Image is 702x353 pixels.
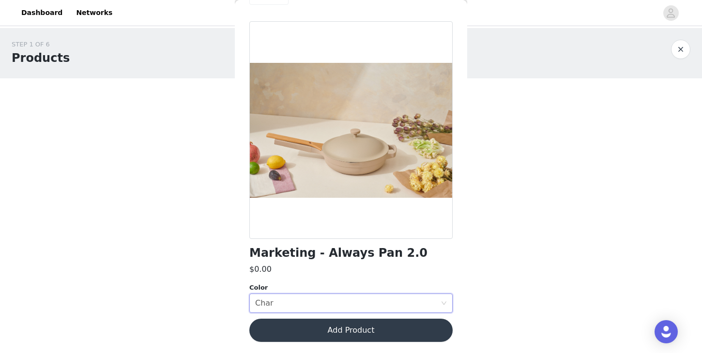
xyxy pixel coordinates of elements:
h1: Marketing - Always Pan 2.0 [249,247,427,260]
div: Open Intercom Messenger [655,320,678,343]
div: avatar [666,5,675,21]
div: Char [255,294,274,312]
h3: $0.00 [249,264,272,275]
div: Color [249,283,453,293]
a: Networks [70,2,118,24]
div: STEP 1 OF 6 [12,40,70,49]
a: Dashboard [15,2,68,24]
button: Add Product [249,319,453,342]
h1: Products [12,49,70,67]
